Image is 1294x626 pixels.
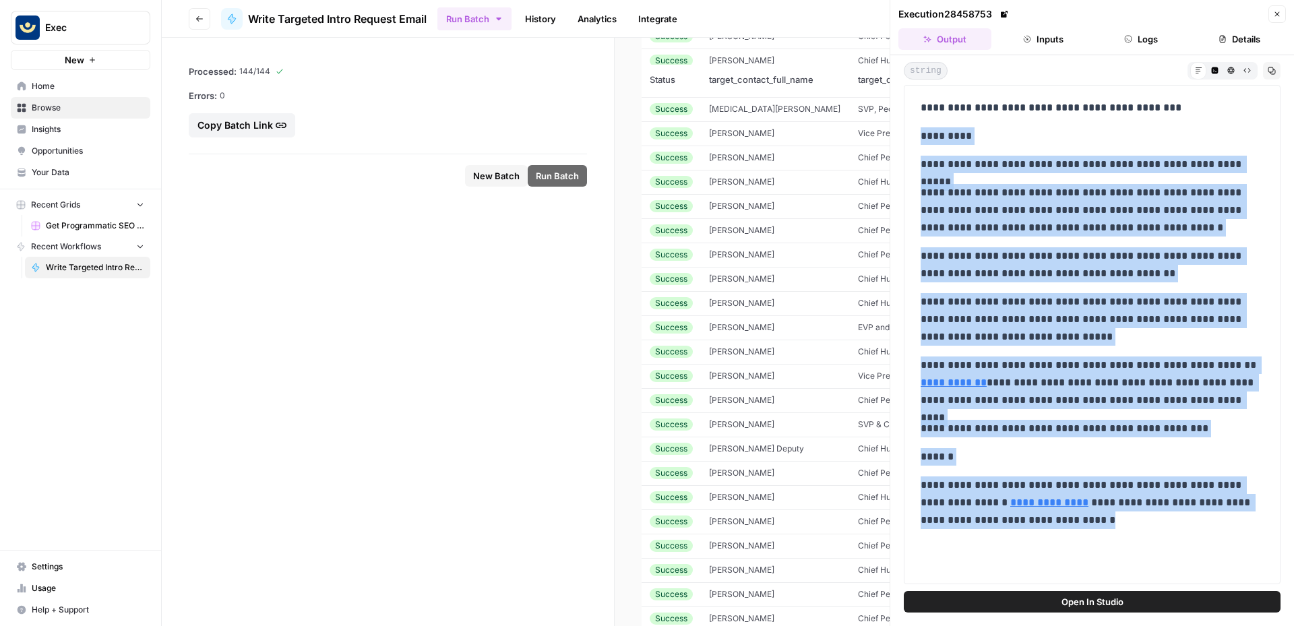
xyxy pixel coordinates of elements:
[858,516,935,526] span: Chief People Officer
[650,370,693,382] div: Success
[709,540,774,551] span: Anna Maddox
[650,418,693,431] div: Success
[189,113,295,137] button: Copy Batch Link
[650,224,693,237] div: Success
[858,371,946,381] span: Vice President of Sales
[650,297,693,309] div: Success
[858,468,935,478] span: Chief People Officer
[45,21,127,34] span: Exec
[858,177,979,187] span: Chief Human Resources Officer
[709,443,804,453] span: Angela Deputy
[709,274,774,284] span: Amy King
[189,89,587,102] div: 0
[850,65,1109,94] th: target_contact_job_title
[997,28,1090,50] button: Inputs
[32,123,144,135] span: Insights
[709,55,774,65] span: Alicia Kirkby
[528,165,587,187] button: Run Batch
[11,11,150,44] button: Workspace: Exec
[650,321,693,334] div: Success
[630,8,685,30] a: Integrate
[858,492,979,502] span: Chief Human Resources Officer
[650,176,693,188] div: Success
[709,249,774,259] span: Amy Freeland Johnson
[709,419,774,429] span: Andy Ortiz
[642,65,701,94] th: Status
[650,564,693,576] div: Success
[701,65,850,94] th: target_contact_full_name
[858,104,1094,114] span: SVP, People Business Partners & Organizational Effectiveness
[858,346,979,356] span: Chief Human Resources Officer
[650,127,693,139] div: Success
[46,261,144,274] span: Write Targeted Intro Request Email
[46,220,144,232] span: Get Programmatic SEO Keyword Ideas
[11,162,150,183] a: Your Data
[11,50,150,70] button: New
[650,249,693,261] div: Success
[11,97,150,119] a: Browse
[11,140,150,162] a: Opportunities
[858,225,935,235] span: Chief People Officer
[11,556,150,577] a: Settings
[32,582,144,594] span: Usage
[11,195,150,215] button: Recent Grids
[650,540,693,552] div: Success
[858,395,935,405] span: Chief People Officer
[1095,28,1188,50] button: Logs
[437,7,512,30] button: Run Batch
[650,273,693,285] div: Success
[11,75,150,97] a: Home
[709,201,774,211] span: Amber Owens
[465,165,528,187] button: New Batch
[709,395,774,405] span: Andy Burner
[11,237,150,257] button: Recent Workflows
[517,8,564,30] a: History
[650,200,693,212] div: Success
[569,8,625,30] a: Analytics
[11,119,150,140] a: Insights
[16,15,40,40] img: Exec Logo
[858,589,935,599] span: Chief People Officer
[650,613,693,625] div: Success
[32,80,144,92] span: Home
[32,604,144,616] span: Help + Support
[239,65,270,77] span: 144 / 144
[709,298,774,308] span: Amy Nelson
[898,7,1011,21] div: Execution 28458753
[248,11,427,27] span: Write Targeted Intro Request Email
[709,613,774,623] span: Arlene Estrada Petokas
[858,540,935,551] span: Chief People Officer
[858,128,1104,138] span: Vice President & Senior Consultant, Organizational Effectiveness
[709,468,774,478] span: Angela Pacheco
[650,394,693,406] div: Success
[709,565,774,575] span: Anne Cook
[32,561,144,573] span: Settings
[197,119,286,132] div: Copy Batch Link
[709,225,774,235] span: Amie Krause
[858,322,1012,332] span: EVP and Chief Human Resources Officer
[898,28,991,50] button: Output
[709,492,774,502] span: Ann Miller
[650,467,693,479] div: Success
[709,346,774,356] span: Andrea Alexander
[650,515,693,528] div: Success
[709,177,774,187] span: Amber Dossey
[709,128,774,138] span: Allison M Vaillancourt
[858,443,979,453] span: Chief Human Resources Officer
[709,516,774,526] span: Anna Jansson Sharkey
[65,53,84,67] span: New
[189,89,217,102] span: Errors:
[650,346,693,358] div: Success
[858,419,1004,429] span: SVP & Chief Human Resources Officer
[709,152,774,162] span: Amanda DiPietro
[25,257,150,278] a: Write Targeted Intro Request Email
[650,588,693,600] div: Success
[858,249,935,259] span: Chief People Officer
[858,274,979,284] span: Chief Human Resources Officer
[1193,28,1286,50] button: Details
[11,577,150,599] a: Usage
[25,215,150,237] a: Get Programmatic SEO Keyword Ideas
[858,55,979,65] span: Chief Human Resources Officer
[1061,595,1123,608] span: Open In Studio
[650,443,693,455] div: Success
